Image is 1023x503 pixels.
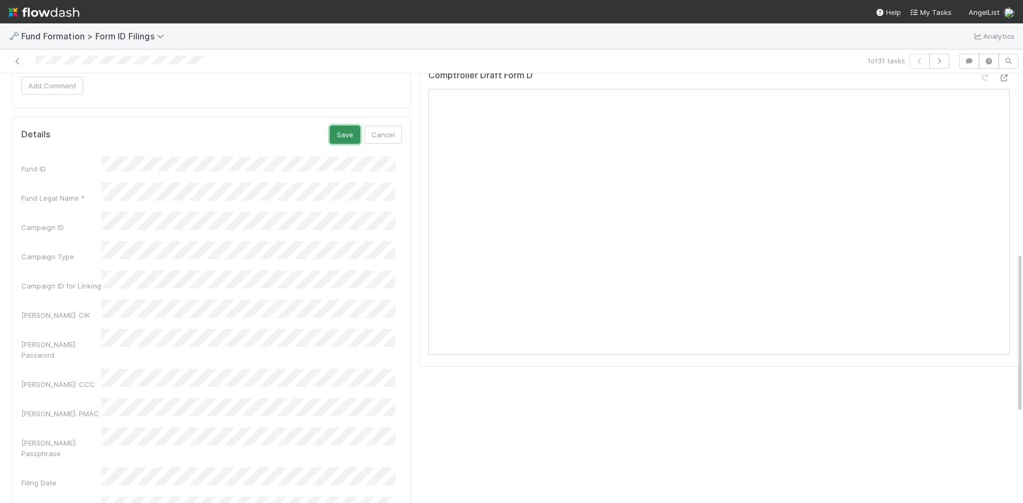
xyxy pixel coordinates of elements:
span: 🗝️ [9,31,19,40]
h5: Details [21,129,51,140]
span: 1 of 31 tasks [867,55,905,66]
div: Campaign ID for Linking [21,281,101,291]
div: Fund Legal Name * [21,193,101,203]
img: avatar_99e80e95-8f0d-4917-ae3c-b5dad577a2b5.png [1004,7,1014,18]
div: [PERSON_NAME]: Password [21,339,101,360]
a: Analytics [972,30,1014,43]
div: Fund ID [21,163,101,174]
button: Save [330,126,360,144]
button: Cancel [364,126,402,144]
div: [PERSON_NAME]: CIK [21,310,101,320]
span: Fund Formation > Form ID Filings [21,31,169,42]
h5: Comptroller Draft Form D [428,70,533,81]
div: Campaign Type [21,251,101,262]
span: AngelList [969,8,1000,17]
span: My Tasks [910,8,952,17]
div: Help [875,7,901,18]
div: [PERSON_NAME]: PMAC [21,408,101,419]
div: [PERSON_NAME]: Passphrase [21,438,101,459]
img: logo-inverted-e16ddd16eac7371096b0.svg [9,3,79,21]
a: My Tasks [910,7,952,18]
button: Add Comment [21,77,83,95]
div: Campaign ID [21,222,101,233]
div: [PERSON_NAME]: CCC [21,379,101,390]
div: Filing Date [21,477,101,488]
